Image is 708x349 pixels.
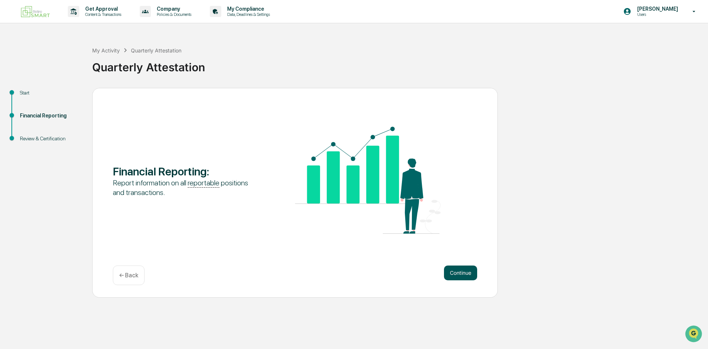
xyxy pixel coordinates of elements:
span: Pylon [73,125,89,131]
div: Start [20,89,80,97]
img: 1746055101610-c473b297-6a78-478c-a979-82029cc54cd1 [7,57,21,70]
u: reportable [188,178,219,188]
p: How can we help? [7,16,134,27]
p: Company [151,6,195,12]
p: Content & Transactions [79,12,125,17]
button: Start new chat [125,59,134,68]
p: Users [631,12,682,17]
p: My Compliance [221,6,274,12]
div: 🔎 [7,108,13,114]
div: 🗄️ [53,94,59,100]
div: Report information on all positions and transactions. [113,178,258,197]
img: logo [18,3,53,20]
div: Quarterly Attestation [92,55,704,74]
span: Attestations [61,93,91,100]
iframe: Open customer support [684,325,704,345]
a: 🔎Data Lookup [4,104,49,117]
div: Review & Certification [20,135,80,143]
p: Data, Deadlines & Settings [221,12,274,17]
div: Financial Reporting [20,112,80,120]
img: Financial Reporting [295,127,441,234]
p: Get Approval [79,6,125,12]
a: 🖐️Preclearance [4,90,51,103]
div: My Activity [92,47,120,54]
a: Powered byPylon [52,125,89,131]
div: We're available if you need us! [25,64,93,70]
div: Quarterly Attestation [131,47,181,54]
p: Policies & Documents [151,12,195,17]
span: Data Lookup [15,107,46,114]
button: Continue [444,266,477,280]
span: Preclearance [15,93,48,100]
a: 🗄️Attestations [51,90,94,103]
div: 🖐️ [7,94,13,100]
p: ← Back [119,272,138,279]
div: Financial Reporting : [113,165,258,178]
p: [PERSON_NAME] [631,6,682,12]
div: Start new chat [25,57,121,64]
